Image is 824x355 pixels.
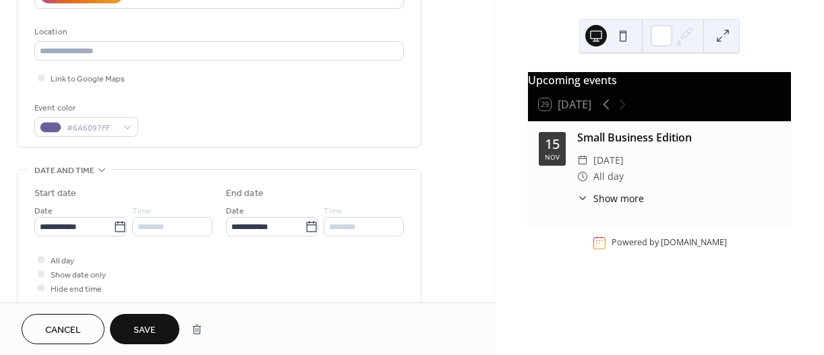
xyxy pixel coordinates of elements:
[545,154,560,160] div: Nov
[324,204,343,218] span: Time
[22,314,105,344] button: Cancel
[34,101,136,115] div: Event color
[134,323,156,337] span: Save
[661,237,727,249] a: [DOMAIN_NAME]
[545,137,560,151] div: 15
[577,129,780,146] div: Small Business Edition
[593,152,624,168] span: [DATE]
[577,191,588,205] div: ​
[528,72,791,88] div: Upcoming events
[67,121,117,135] span: #6A6097FF
[51,282,102,296] span: Hide end time
[132,204,151,218] span: Time
[577,191,644,205] button: ​Show more
[34,25,401,39] div: Location
[34,164,94,178] span: Date and time
[577,152,588,168] div: ​
[34,187,76,201] div: Start date
[593,191,644,205] span: Show more
[45,323,81,337] span: Cancel
[577,168,588,185] div: ​
[226,187,264,201] div: End date
[51,268,106,282] span: Show date only
[51,72,125,86] span: Link to Google Maps
[612,237,727,249] div: Powered by
[593,168,624,185] span: All day
[34,204,53,218] span: Date
[110,314,179,344] button: Save
[226,204,244,218] span: Date
[51,254,74,268] span: All day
